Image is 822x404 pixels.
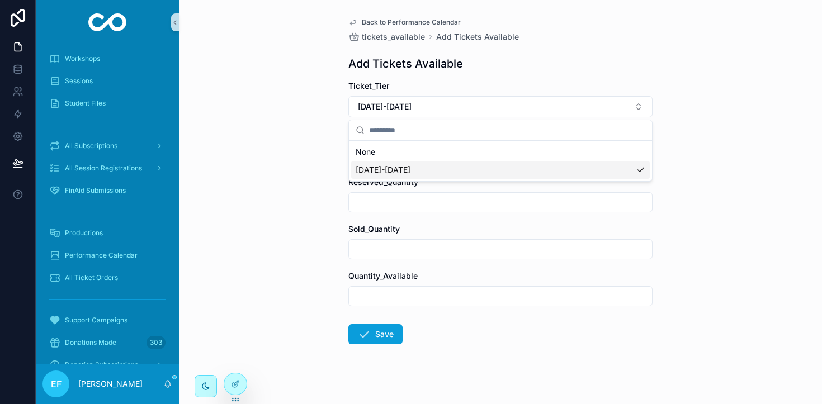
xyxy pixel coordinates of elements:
a: Performance Calendar [42,245,172,265]
span: Donation Subscriptions [65,360,138,369]
a: Donation Subscriptions [42,355,172,375]
a: Donations Made303 [42,332,172,353]
p: [PERSON_NAME] [78,378,143,389]
div: None [351,143,650,161]
a: Student Files [42,93,172,113]
div: scrollable content [36,45,179,364]
div: Suggestions [349,141,652,181]
a: Back to Performance Calendar [348,18,461,27]
a: Workshops [42,49,172,69]
span: Sessions [65,77,93,85]
span: Student Files [65,99,106,108]
a: FinAid Submissions [42,180,172,201]
span: All Ticket Orders [65,273,118,282]
span: [DATE]-[DATE] [358,101,412,112]
button: Select Button [348,96,653,117]
span: All Session Registrations [65,164,142,173]
span: tickets_available [362,31,425,42]
a: All Ticket Orders [42,268,172,288]
a: All Session Registrations [42,158,172,178]
div: 303 [147,336,166,349]
button: Save [348,324,403,344]
a: tickets_available [348,31,425,42]
a: Support Campaigns [42,310,172,330]
a: Productions [42,223,172,243]
a: Sessions [42,71,172,91]
span: Productions [65,229,103,237]
span: Back to Performance Calendar [362,18,461,27]
img: App logo [88,13,127,31]
h1: Add Tickets Available [348,56,463,72]
span: Ticket_Tier [348,81,389,91]
span: Quantity_Available [348,271,418,281]
span: Workshops [65,54,100,63]
span: Reserved_Quantity [348,177,418,187]
a: Add Tickets Available [436,31,519,42]
span: FinAid Submissions [65,186,126,195]
span: Support Campaigns [65,316,127,325]
span: Performance Calendar [65,251,138,260]
a: All Subscriptions [42,136,172,156]
span: [DATE]-[DATE] [356,164,410,175]
span: Donations Made [65,338,116,347]
span: Sold_Quantity [348,224,400,234]
span: EF [51,377,62,391]
span: All Subscriptions [65,141,117,150]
